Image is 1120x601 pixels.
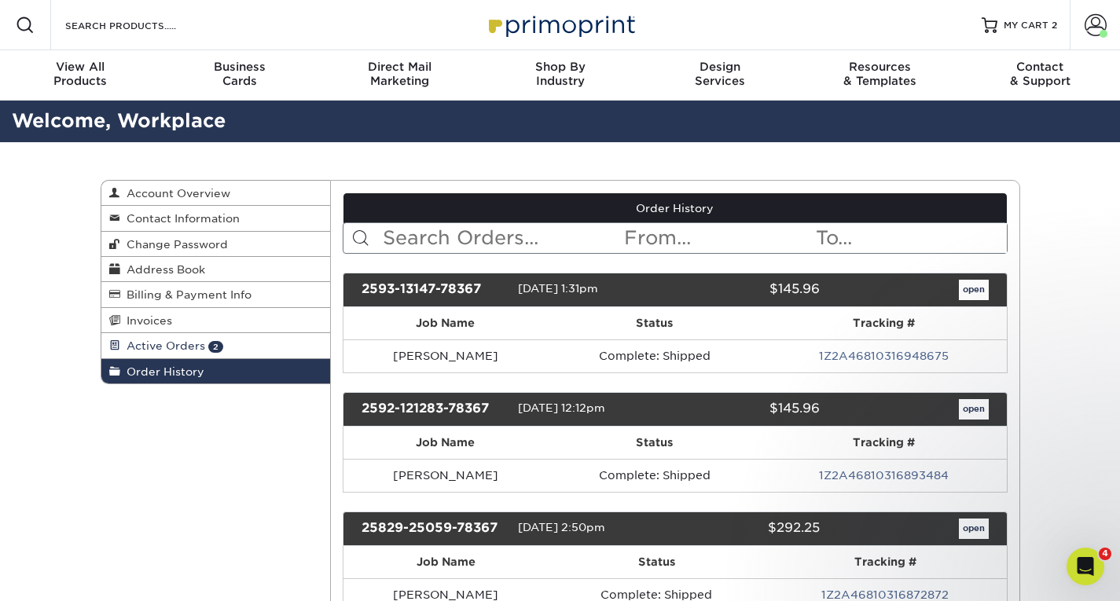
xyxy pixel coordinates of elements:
div: $145.96 [663,399,832,420]
a: Invoices [101,308,331,333]
a: DesignServices [640,50,800,101]
span: Resources [800,60,960,74]
span: Shop By [480,60,641,74]
span: [DATE] 12:12pm [518,401,605,414]
td: Complete: Shipped [547,459,762,492]
td: [PERSON_NAME] [343,339,547,372]
div: $145.96 [663,280,832,300]
a: Change Password [101,232,331,257]
span: Account Overview [120,187,230,200]
td: Complete: Shipped [547,339,762,372]
th: Tracking # [762,427,1007,459]
th: Status [549,546,764,578]
a: Account Overview [101,181,331,206]
iframe: Intercom live chat [1067,548,1104,585]
a: Contact& Support [960,50,1120,101]
span: [DATE] 1:31pm [518,282,598,295]
div: Marketing [320,60,480,88]
span: Order History [120,365,204,378]
span: Business [160,60,321,74]
div: & Support [960,60,1120,88]
a: Contact Information [101,206,331,231]
td: [PERSON_NAME] [343,459,547,492]
div: & Templates [800,60,960,88]
span: Direct Mail [320,60,480,74]
a: open [959,519,989,539]
span: Design [640,60,800,74]
input: Search Orders... [381,223,622,253]
input: SEARCH PRODUCTS..... [64,16,217,35]
a: Direct MailMarketing [320,50,480,101]
a: 1Z2A46810316872872 [821,588,949,601]
span: 2 [1052,20,1057,31]
a: Address Book [101,257,331,282]
span: Billing & Payment Info [120,288,252,301]
a: Active Orders 2 [101,333,331,358]
input: To... [814,223,1006,253]
span: Contact [960,60,1120,74]
span: Contact Information [120,212,240,225]
th: Job Name [343,307,547,339]
a: BusinessCards [160,50,321,101]
div: Industry [480,60,641,88]
span: 4 [1099,548,1111,560]
span: Invoices [120,314,172,327]
span: Change Password [120,238,228,251]
img: Primoprint [482,8,639,42]
th: Status [547,307,762,339]
span: Address Book [120,263,205,276]
th: Tracking # [762,307,1007,339]
div: 2593-13147-78367 [350,280,518,300]
div: Cards [160,60,321,88]
a: 1Z2A46810316893484 [819,469,949,482]
a: Shop ByIndustry [480,50,641,101]
a: open [959,399,989,420]
input: From... [622,223,814,253]
span: 2 [208,341,223,353]
a: Billing & Payment Info [101,282,331,307]
span: Active Orders [120,339,205,352]
th: Tracking # [764,546,1006,578]
div: 2592-121283-78367 [350,399,518,420]
div: 25829-25059-78367 [350,519,518,539]
a: Resources& Templates [800,50,960,101]
a: Order History [101,359,331,383]
th: Job Name [343,427,547,459]
th: Status [547,427,762,459]
a: Order History [343,193,1007,223]
div: $292.25 [663,519,832,539]
div: Services [640,60,800,88]
a: open [959,280,989,300]
span: MY CART [1004,19,1048,32]
th: Job Name [343,546,549,578]
span: [DATE] 2:50pm [518,521,605,533]
a: 1Z2A46810316948675 [819,350,949,362]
